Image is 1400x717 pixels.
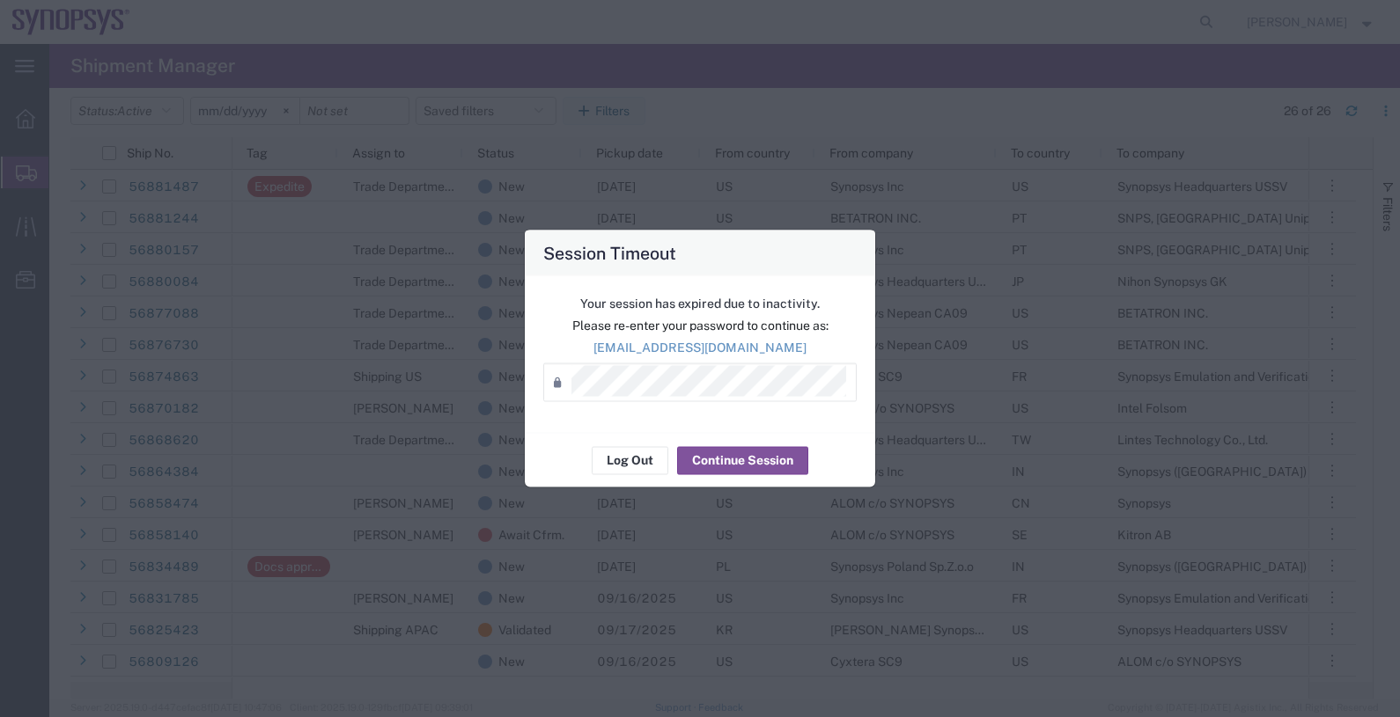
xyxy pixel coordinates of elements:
h4: Session Timeout [543,239,676,265]
p: Please re-enter your password to continue as: [543,316,857,334]
button: Log Out [592,446,668,474]
button: Continue Session [677,446,808,474]
p: [EMAIL_ADDRESS][DOMAIN_NAME] [543,338,857,356]
p: Your session has expired due to inactivity. [543,294,857,312]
